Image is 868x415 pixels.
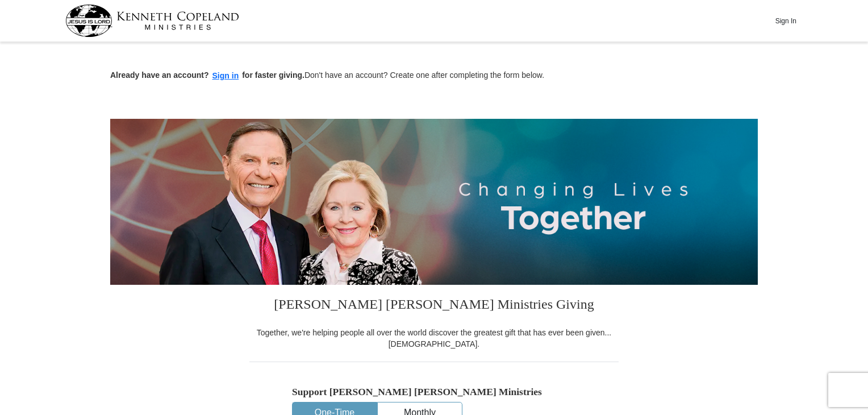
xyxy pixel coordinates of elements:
[249,327,619,350] div: Together, we're helping people all over the world discover the greatest gift that has ever been g...
[209,69,243,82] button: Sign in
[110,69,758,82] p: Don't have an account? Create one after completing the form below.
[249,285,619,327] h3: [PERSON_NAME] [PERSON_NAME] Ministries Giving
[769,12,803,30] button: Sign In
[65,5,239,37] img: kcm-header-logo.svg
[110,70,304,80] strong: Already have an account? for faster giving.
[292,386,576,398] h5: Support [PERSON_NAME] [PERSON_NAME] Ministries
